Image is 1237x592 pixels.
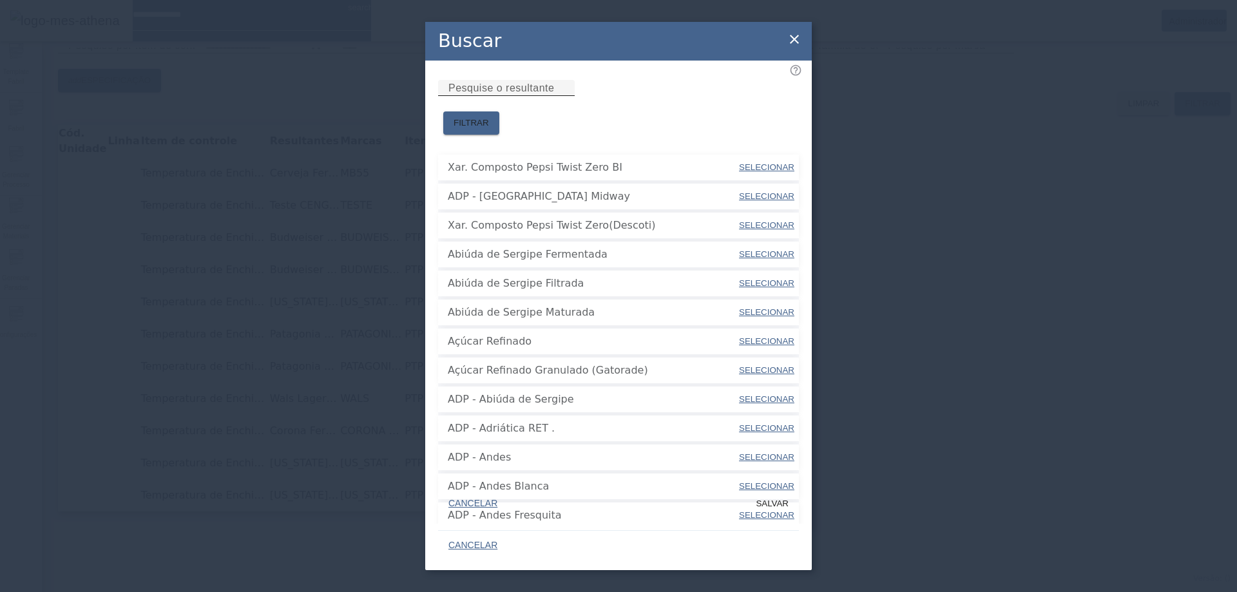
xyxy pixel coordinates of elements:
span: SELECIONAR [739,336,794,346]
span: SELECIONAR [739,307,794,317]
span: SELECIONAR [739,191,794,201]
button: SALVAR [745,492,799,515]
span: ADP - Abiúda de Sergipe [448,392,738,407]
button: SELECIONAR [738,272,796,295]
button: SELECIONAR [738,330,796,353]
button: SELECIONAR [738,417,796,440]
button: SELECIONAR [738,388,796,411]
button: SELECIONAR [738,243,796,266]
span: Abiúda de Sergipe Maturada [448,305,738,320]
span: SELECIONAR [739,249,794,259]
span: Xar. Composto Pepsi Twist Zero BI [448,160,738,175]
span: ADP - Andes [448,450,738,465]
button: SELECIONAR [738,185,796,208]
span: Abiúda de Sergipe Fermentada [448,247,738,262]
button: SELECIONAR [738,446,796,469]
span: ADP - [GEOGRAPHIC_DATA] Midway [448,189,738,204]
button: SELECIONAR [738,359,796,382]
span: SALVAR [756,497,789,510]
span: SELECIONAR [739,278,794,288]
span: SELECIONAR [739,162,794,172]
button: SELECIONAR [738,214,796,237]
span: Açúcar Refinado Granulado (Gatorade) [448,363,738,378]
span: Xar. Composto Pepsi Twist Zero(Descoti) [448,218,738,233]
span: SELECIONAR [739,452,794,462]
span: ADP - Adriática RET . [448,421,738,436]
span: Açúcar Refinado [448,334,738,349]
span: SELECIONAR [739,423,794,433]
span: Abiúda de Sergipe Filtrada [448,276,738,291]
span: SELECIONAR [739,220,794,230]
button: SELECIONAR [738,156,796,179]
span: SELECIONAR [739,394,794,404]
span: SELECIONAR [739,365,794,375]
span: CANCELAR [448,497,497,510]
button: SELECIONAR [738,301,796,324]
button: CANCELAR [438,492,508,515]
